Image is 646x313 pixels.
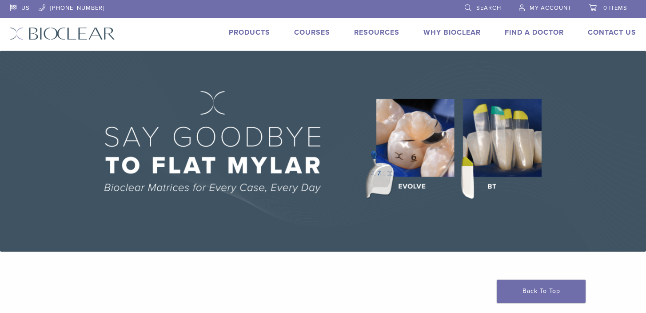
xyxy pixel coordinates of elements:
a: Back To Top [497,280,586,303]
a: Why Bioclear [423,28,481,37]
a: Contact Us [588,28,636,37]
a: Resources [354,28,399,37]
a: Find A Doctor [505,28,564,37]
img: Bioclear [10,27,115,40]
span: 0 items [603,4,627,12]
span: My Account [530,4,571,12]
span: Search [476,4,501,12]
a: Courses [294,28,330,37]
a: Products [229,28,270,37]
